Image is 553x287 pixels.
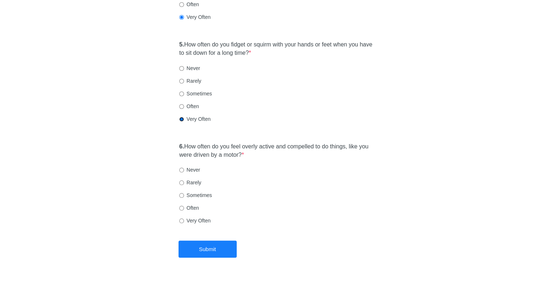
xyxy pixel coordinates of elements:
[179,90,212,97] label: Sometimes
[179,15,184,20] input: Very Often
[179,2,184,7] input: Often
[179,204,199,212] label: Often
[179,104,184,109] input: Often
[179,180,184,185] input: Rarely
[179,66,184,71] input: Never
[179,79,184,83] input: Rarely
[179,41,184,48] strong: 5.
[179,143,374,159] label: How often do you feel overly active and compelled to do things, like you were driven by a motor?
[179,143,184,149] strong: 6.
[179,65,200,72] label: Never
[179,168,184,172] input: Never
[179,91,184,96] input: Sometimes
[179,193,184,198] input: Sometimes
[179,103,199,110] label: Often
[179,179,201,186] label: Rarely
[179,166,200,173] label: Never
[179,217,211,224] label: Very Often
[179,192,212,199] label: Sometimes
[179,206,184,210] input: Often
[179,1,199,8] label: Often
[179,241,237,258] button: Submit
[179,41,374,57] label: How often do you fidget or squirm with your hands or feet when you have to sit down for a long time?
[179,13,211,21] label: Very Often
[179,117,184,122] input: Very Often
[179,77,201,85] label: Rarely
[179,218,184,223] input: Very Often
[179,115,211,123] label: Very Often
